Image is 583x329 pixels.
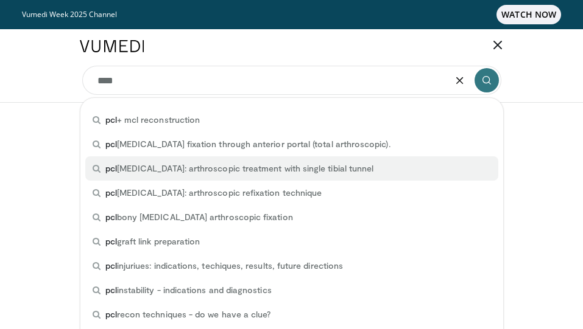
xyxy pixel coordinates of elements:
[105,163,117,173] span: pcl
[22,5,561,24] a: Vumedi Week 2025 ChannelWATCH NOW
[105,235,200,248] span: graft link preparation
[105,187,322,199] span: [MEDICAL_DATA]: arthroscopic refixation technique
[105,260,344,272] span: injuriues: indications, techiques, results, future directions
[105,309,117,319] span: pcl
[105,138,390,150] span: [MEDICAL_DATA] fixation through anterior portal (total arthroscopic).
[105,114,200,126] span: + mcl reconstruction
[105,285,117,295] span: pcl
[105,187,117,198] span: pcl
[105,139,117,149] span: pcl
[496,5,561,24] span: WATCH NOW
[105,308,271,320] span: recon techniques - do we have a clue?
[105,284,272,296] span: instability - indications and diagnostics
[105,211,293,223] span: bony [MEDICAL_DATA] arthroscopic fixation
[105,260,117,271] span: pcl
[82,66,501,95] input: Search topics, interventions
[105,162,374,175] span: [MEDICAL_DATA]: arthroscopic treatment with single tibial tunnel
[105,114,117,125] span: pcl
[80,40,144,52] img: VuMedi Logo
[105,236,117,246] span: pcl
[105,212,117,222] span: pcl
